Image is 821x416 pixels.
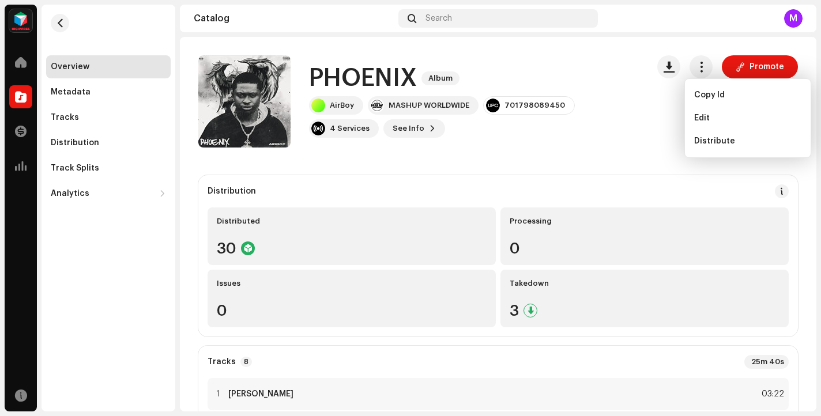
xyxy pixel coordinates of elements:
div: 03:22 [759,387,784,401]
div: MASHUP WORLDWIDE [389,101,469,110]
div: Processing [510,217,779,226]
span: Copy Id [694,90,725,100]
p-badge: 8 [240,357,252,367]
span: Album [421,71,460,85]
re-m-nav-item: Metadata [46,81,171,104]
div: 701798089450 [504,101,565,110]
div: Analytics [51,189,89,198]
strong: Tracks [208,357,236,366]
div: 4 Services [330,124,370,133]
button: Promote [722,55,798,78]
img: feab3aad-9b62-475c-8caf-26f15a9573ee [9,9,32,32]
div: 25m 40s [744,355,789,369]
div: Distributed [217,217,487,226]
div: Overview [51,62,89,71]
div: Tracks [51,113,79,122]
span: See Info [393,117,424,140]
re-m-nav-item: Track Splits [46,157,171,180]
button: See Info [383,119,445,138]
h1: PHOENIX [309,65,417,92]
div: M [784,9,803,28]
span: Search [425,14,452,23]
re-m-nav-dropdown: Analytics [46,182,171,205]
div: Metadata [51,88,91,97]
re-m-nav-item: Overview [46,55,171,78]
div: Takedown [510,279,779,288]
div: Track Splits [51,164,99,173]
re-m-nav-item: Distribution [46,131,171,154]
re-m-nav-item: Tracks [46,106,171,129]
img: 6278715a-408c-433a-a58c-61cf3436cb86 [370,99,384,112]
span: Edit [694,114,710,123]
div: Distribution [208,187,256,196]
strong: [PERSON_NAME] [228,389,293,399]
div: Distribution [51,138,99,148]
span: Distribute [694,137,735,146]
div: Issues [217,279,487,288]
div: AirBoy [330,101,354,110]
span: Promote [750,55,784,78]
div: Catalog [194,14,394,23]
